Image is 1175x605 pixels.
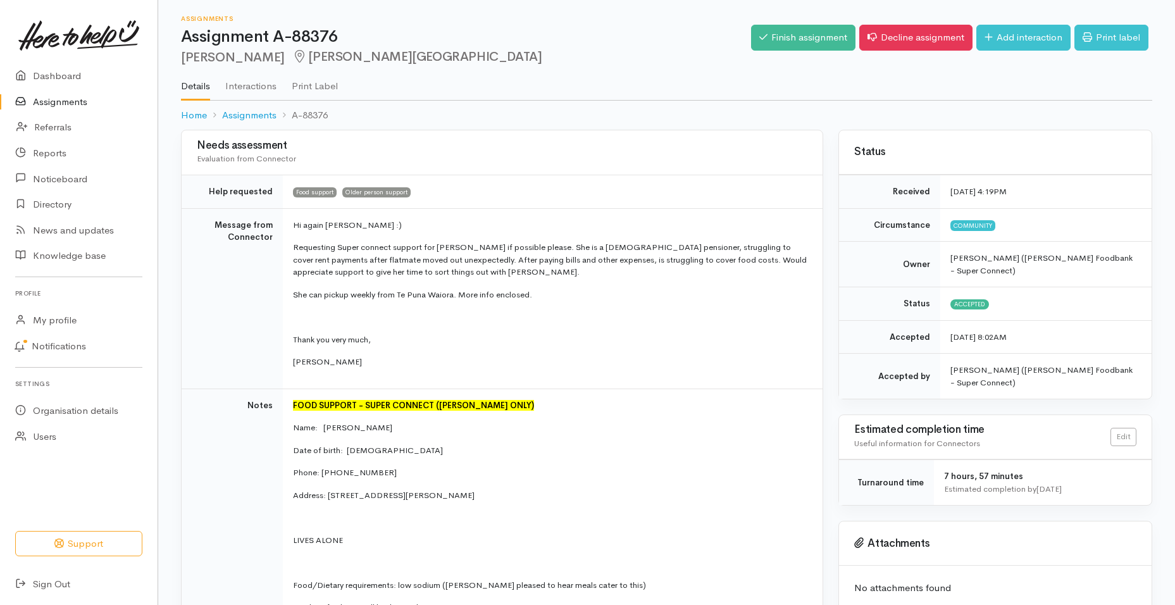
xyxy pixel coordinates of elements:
[950,299,989,309] span: Accepted
[342,187,411,197] span: Older person support
[976,25,1071,51] a: Add interaction
[950,220,995,230] span: Community
[292,64,338,99] a: Print Label
[1110,428,1136,446] a: Edit
[293,489,807,502] p: Address: [STREET_ADDRESS][PERSON_NAME]
[197,140,807,152] h3: Needs assessment
[197,153,296,164] span: Evaluation from Connector
[839,208,940,242] td: Circumstance
[1036,483,1062,494] time: [DATE]
[839,320,940,354] td: Accepted
[277,108,328,123] li: A-88376
[181,101,1152,130] nav: breadcrumb
[854,438,980,449] span: Useful information for Connectors
[15,531,142,557] button: Support
[293,444,807,457] p: Date of birth: [DEMOGRAPHIC_DATA]
[950,186,1007,197] time: [DATE] 4:19PM
[15,375,142,392] h6: Settings
[359,400,534,411] span: - SUPER CONNECT ([PERSON_NAME] ONLY)
[839,460,934,506] td: Turnaround time
[292,49,542,65] span: [PERSON_NAME][GEOGRAPHIC_DATA]
[854,581,1136,596] p: No attachments found
[940,354,1152,399] td: [PERSON_NAME] ([PERSON_NAME] Foodbank - Super Connect)
[182,208,283,389] td: Message from Connector
[222,108,277,123] a: Assignments
[839,175,940,209] td: Received
[293,241,807,278] p: Requesting Super connect support for [PERSON_NAME] if possible please. She is a [DEMOGRAPHIC_DATA...
[293,289,807,301] p: She can pickup weekly from Te Puna Waiora. More info enclosed.
[1074,25,1148,51] a: Print label
[293,334,807,346] p: Thank you very much,
[293,466,807,479] p: Phone: [PHONE_NUMBER]
[225,64,277,99] a: Interactions
[839,242,940,287] td: Owner
[293,356,807,368] p: [PERSON_NAME]
[293,219,807,232] p: Hi again [PERSON_NAME] :)
[854,424,1110,436] h3: Estimated completion time
[293,579,807,592] p: Food/Dietary requirements: low sodium ([PERSON_NAME] pleased to hear meals cater to this)
[944,471,1023,482] span: 7 hours, 57 minutes
[182,175,283,209] td: Help requested
[950,332,1007,342] time: [DATE] 8:02AM
[854,537,1136,550] h3: Attachments
[293,534,807,547] p: LIVES ALONE
[751,25,855,51] a: Finish assignment
[859,25,973,51] a: Decline assignment
[944,483,1136,496] div: Estimated completion by
[15,285,142,302] h6: Profile
[854,146,1136,158] h3: Status
[950,253,1133,276] span: [PERSON_NAME] ([PERSON_NAME] Foodbank - Super Connect)
[181,64,210,101] a: Details
[181,108,207,123] a: Home
[293,400,357,411] font: FOOD SUPPORT
[839,287,940,321] td: Status
[839,354,940,399] td: Accepted by
[293,421,807,434] p: Name: [PERSON_NAME]
[293,187,337,197] span: Food support
[181,28,751,46] h1: Assignment A-88376
[181,50,751,65] h2: [PERSON_NAME]
[181,15,751,22] h6: Assignments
